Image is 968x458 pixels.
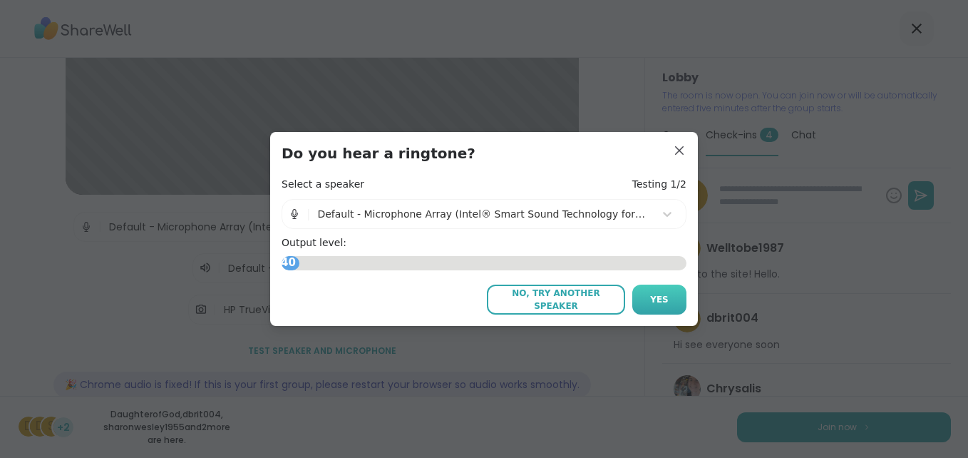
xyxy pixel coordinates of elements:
img: Microphone [288,200,301,228]
span: Yes [650,293,669,306]
h3: Do you hear a ringtone? [282,143,686,163]
span: | [307,200,310,228]
h4: Testing 1/2 [632,178,686,192]
div: Default - Microphone Array (Intel® Smart Sound Technology for Digital Microphones) [317,207,647,222]
h4: Select a speaker [282,178,364,192]
h4: Output level: [282,236,686,250]
span: No, try another speaker [494,287,618,312]
span: 4.40 [266,251,299,275]
button: Yes [632,285,686,315]
button: No, try another speaker [487,285,625,315]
